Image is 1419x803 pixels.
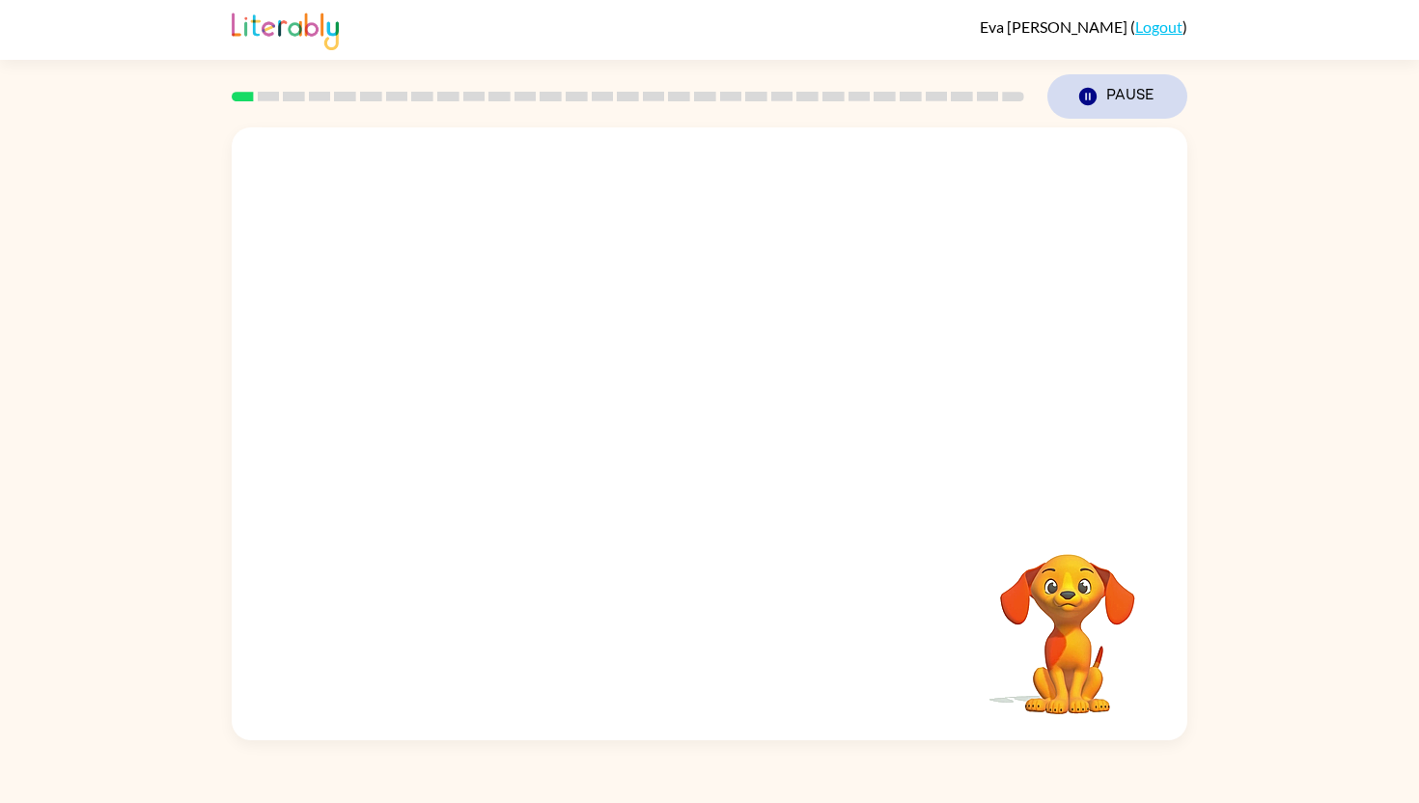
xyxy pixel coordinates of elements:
img: Literably [232,8,339,50]
video: Your browser must support playing .mp4 files to use Literably. Please try using another browser. [971,524,1164,717]
div: ( ) [980,17,1187,36]
a: Logout [1135,17,1182,36]
button: Pause [1047,74,1187,119]
span: Eva [PERSON_NAME] [980,17,1130,36]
